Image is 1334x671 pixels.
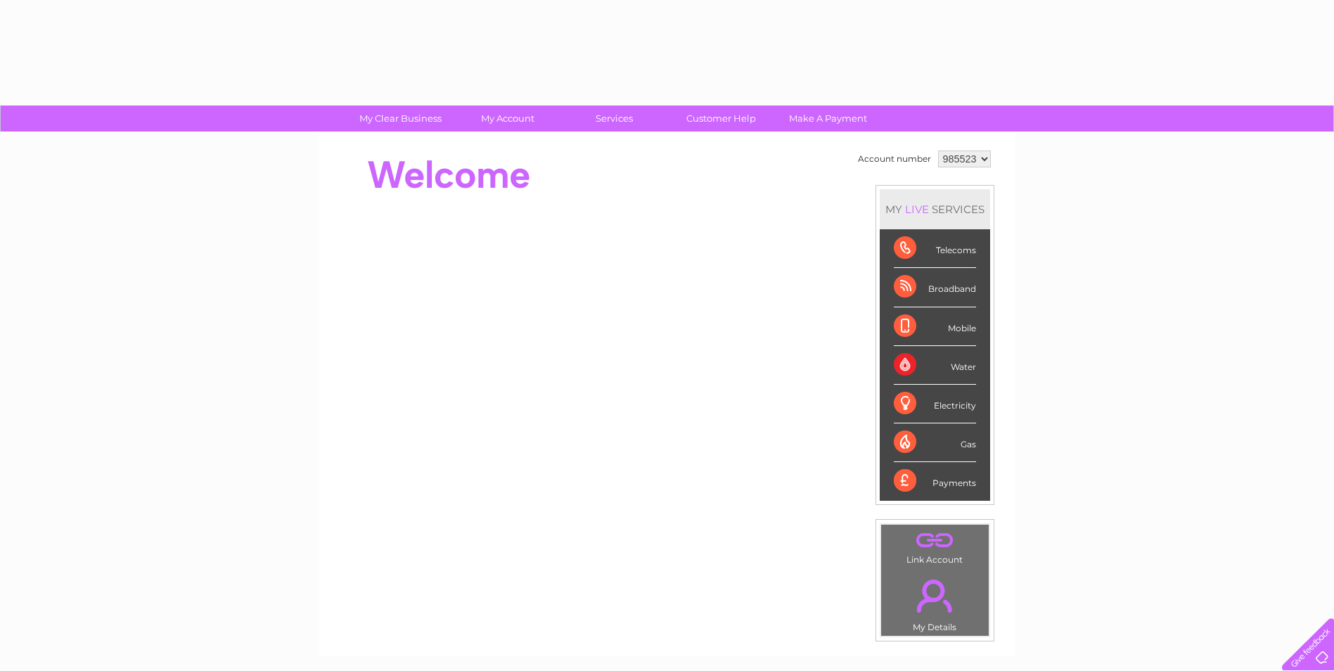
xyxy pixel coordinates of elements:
td: My Details [880,568,989,637]
a: Services [556,106,672,132]
div: Water [894,346,976,385]
div: Payments [894,462,976,500]
a: Make A Payment [770,106,886,132]
td: Account number [854,147,935,171]
a: My Account [449,106,565,132]
div: Electricity [894,385,976,423]
a: . [885,571,985,620]
div: Gas [894,423,976,462]
a: My Clear Business [342,106,458,132]
td: Link Account [880,524,989,568]
div: MY SERVICES [880,189,990,229]
div: Mobile [894,307,976,346]
a: Customer Help [663,106,779,132]
a: . [885,528,985,553]
div: Broadband [894,268,976,307]
div: Telecoms [894,229,976,268]
div: LIVE [902,203,932,216]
